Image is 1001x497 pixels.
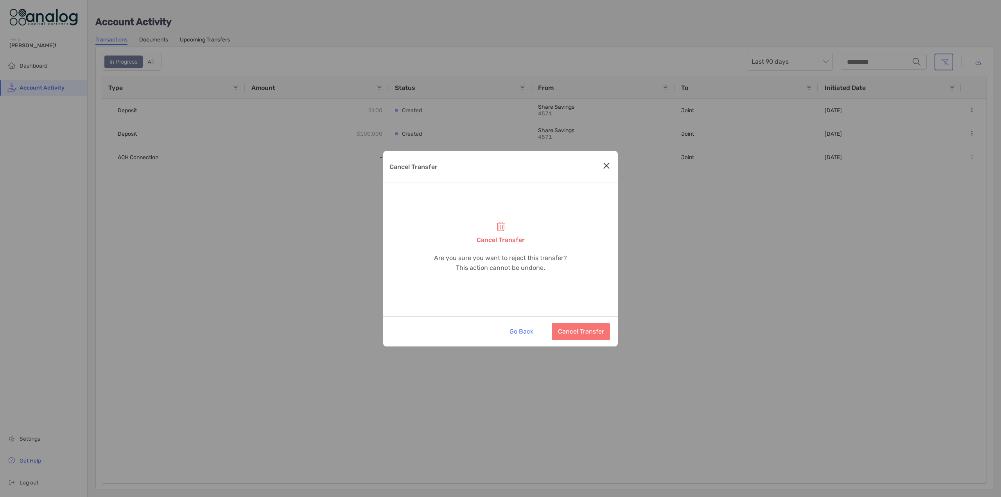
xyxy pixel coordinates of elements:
button: Close modal [601,160,612,172]
button: Go Back [503,323,539,340]
p: Are you sure you want to reject this transfer? This action cannot be undone. [434,253,567,273]
p: Cancel Transfer [477,235,525,245]
div: Cancel Transfer [383,151,618,346]
p: Cancel Transfer [389,162,438,172]
button: Cancel Transfer [552,323,610,340]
